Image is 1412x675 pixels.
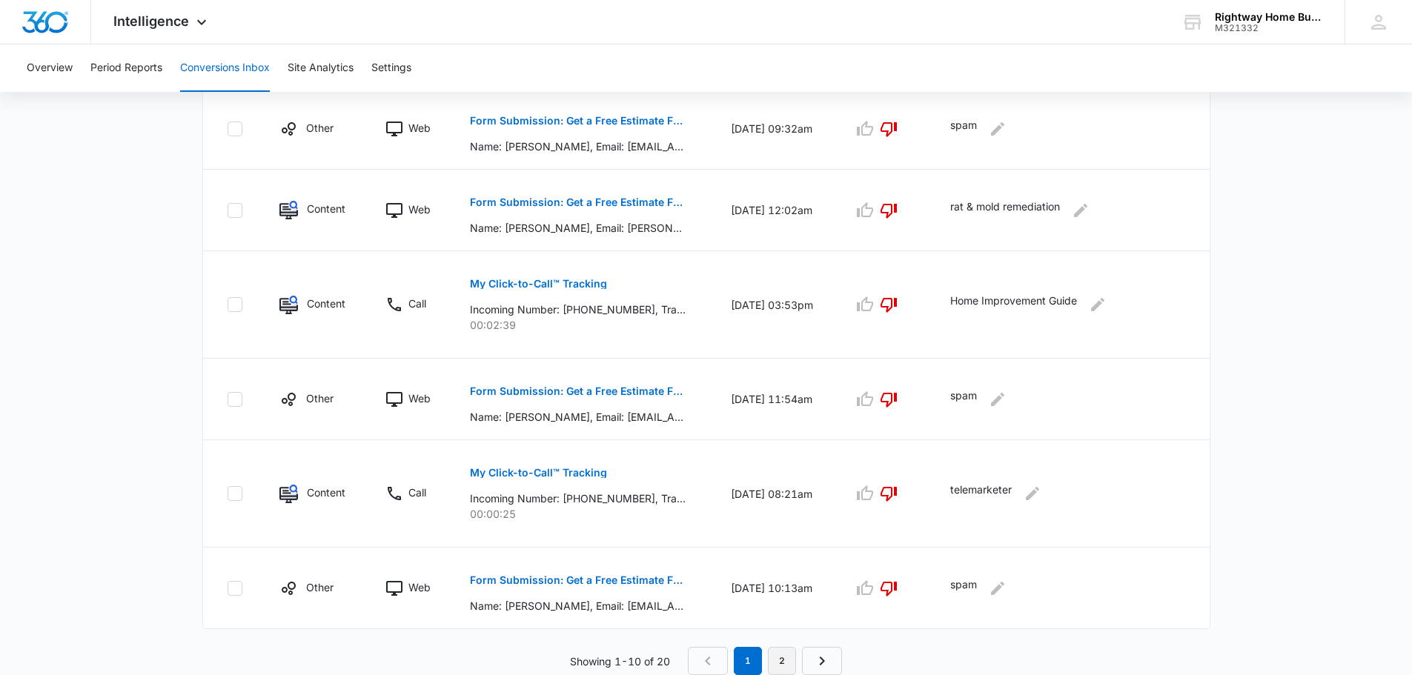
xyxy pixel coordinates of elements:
[470,302,686,317] p: Incoming Number: [PHONE_NUMBER], Tracking Number: [PHONE_NUMBER], Ring To: [PHONE_NUMBER], Caller...
[470,409,686,425] p: Name: [PERSON_NAME], Email: [EMAIL_ADDRESS][DOMAIN_NAME], Phone: [PHONE_NUMBER], Zip Code: 28235,...
[734,647,762,675] em: 1
[470,598,686,614] p: Name: [PERSON_NAME], Email: [EMAIL_ADDRESS][DOMAIN_NAME], Phone: [PHONE_NUMBER], Zip Code: 95334,...
[470,575,686,585] p: Form Submission: Get a Free Estimate Form - NEW [DATE]
[470,184,686,220] button: Form Submission: Get a Free Estimate Form - NEW [DATE]
[950,293,1077,316] p: Home Improvement Guide
[470,373,686,409] button: Form Submission: Get a Free Estimate Form - NEW [DATE]
[713,170,835,251] td: [DATE] 12:02am
[1086,293,1110,316] button: Edit Comments
[470,116,686,126] p: Form Submission: Get a Free Estimate Form - NEW [DATE]
[950,117,977,141] p: spam
[408,579,431,595] p: Web
[713,359,835,440] td: [DATE] 11:54am
[950,199,1060,222] p: rat & mold remediation
[713,251,835,359] td: [DATE] 03:53pm
[768,647,796,675] a: Page 2
[470,386,686,396] p: Form Submission: Get a Free Estimate Form - NEW [DATE]
[288,44,354,92] button: Site Analytics
[986,576,1010,600] button: Edit Comments
[1021,482,1044,505] button: Edit Comments
[307,485,345,500] p: Content
[713,88,835,170] td: [DATE] 09:32am
[470,139,686,154] p: Name: [PERSON_NAME], Email: [EMAIL_ADDRESS][DOMAIN_NAME], Phone: [PHONE_NUMBER], Zip Code: 20020,...
[950,576,977,600] p: spam
[27,44,73,92] button: Overview
[306,390,334,406] p: Other
[986,117,1010,141] button: Edit Comments
[408,485,426,500] p: Call
[1069,199,1093,222] button: Edit Comments
[986,388,1010,411] button: Edit Comments
[1215,11,1323,23] div: account name
[470,266,607,302] button: My Click-to-Call™ Tracking
[570,654,670,669] p: Showing 1-10 of 20
[470,468,607,478] p: My Click-to-Call™ Tracking
[180,44,270,92] button: Conversions Inbox
[90,44,162,92] button: Period Reports
[307,201,345,216] p: Content
[470,455,607,491] button: My Click-to-Call™ Tracking
[688,647,842,675] nav: Pagination
[371,44,411,92] button: Settings
[470,491,686,506] p: Incoming Number: [PHONE_NUMBER], Tracking Number: [PHONE_NUMBER], Ring To: [PHONE_NUMBER], Caller...
[470,220,686,236] p: Name: [PERSON_NAME], Email: [PERSON_NAME][EMAIL_ADDRESS][DOMAIN_NAME], Phone: [PHONE_NUMBER], Zip...
[306,120,334,136] p: Other
[470,197,686,207] p: Form Submission: Get a Free Estimate Form - NEW [DATE]
[408,120,431,136] p: Web
[470,562,686,598] button: Form Submission: Get a Free Estimate Form - NEW [DATE]
[470,103,686,139] button: Form Submission: Get a Free Estimate Form - NEW [DATE]
[306,579,334,595] p: Other
[713,548,835,629] td: [DATE] 10:13am
[802,647,842,675] a: Next Page
[950,388,977,411] p: spam
[113,13,189,29] span: Intelligence
[470,279,607,289] p: My Click-to-Call™ Tracking
[470,317,695,333] p: 00:02:39
[950,482,1012,505] p: telemarketer
[470,506,695,522] p: 00:00:25
[408,202,431,217] p: Web
[307,296,345,311] p: Content
[1215,23,1323,33] div: account id
[408,296,426,311] p: Call
[408,390,431,406] p: Web
[713,440,835,548] td: [DATE] 08:21am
